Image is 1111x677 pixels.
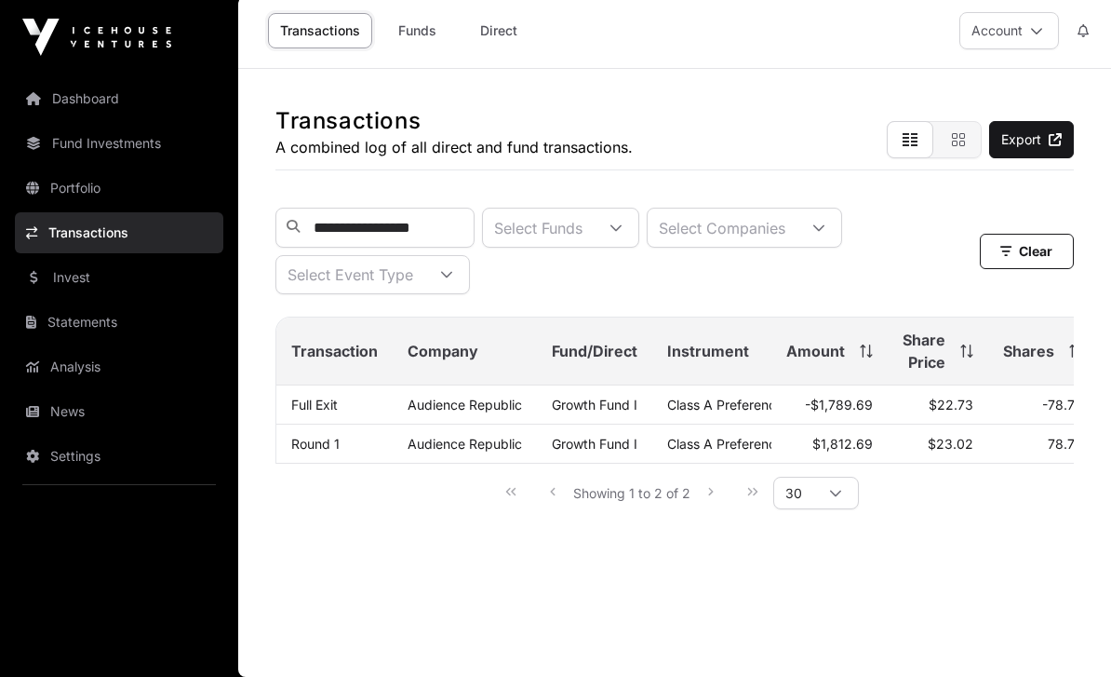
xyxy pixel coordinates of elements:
button: Clear [980,234,1074,269]
a: Audience Republic [408,397,522,413]
span: Rows per page [774,478,813,508]
iframe: Chat Widget [1018,588,1111,677]
span: Class A Preference Shares [667,397,829,413]
a: Fund Investments [15,123,223,164]
td: $1,812.69 [771,425,888,464]
a: News [15,391,223,432]
span: Fund/Direct [552,340,637,362]
a: Transactions [15,212,223,253]
span: Company [408,340,478,362]
p: A combined log of all direct and fund transactions. [275,136,633,158]
a: Full Exit [291,397,338,413]
a: Portfolio [15,168,223,209]
td: -$1,789.69 [771,386,888,425]
div: Select Event Type [276,256,424,293]
span: Instrument [667,340,749,362]
div: 聊天小组件 [1018,588,1111,677]
a: Audience Republic [408,436,522,452]
span: Shares [1003,340,1054,362]
a: Direct [462,13,536,48]
span: Amount [786,340,845,362]
span: $23.02 [928,436,973,452]
img: Icehouse Ventures Logo [22,19,171,56]
a: Funds [380,13,454,48]
a: Transactions [268,13,372,48]
a: Growth Fund I [552,397,637,413]
div: Select Companies [648,209,796,247]
a: Export [989,121,1074,158]
a: Round 1 [291,436,340,452]
a: Analysis [15,346,223,387]
a: Growth Fund I [552,436,637,452]
span: Class A Preference Shares [667,436,829,452]
a: Statements [15,302,223,343]
span: Share Price [903,329,945,373]
span: Transaction [291,340,378,362]
span: 78.75 [1048,436,1082,452]
span: -78.75 [1042,397,1082,413]
span: $22.73 [929,397,973,413]
a: Invest [15,257,223,298]
a: Dashboard [15,78,223,119]
a: Settings [15,436,223,477]
button: Account [959,12,1059,49]
span: Showing 1 to 2 of 2 [573,485,690,501]
div: Select Funds [483,209,594,247]
h1: Transactions [275,106,633,136]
